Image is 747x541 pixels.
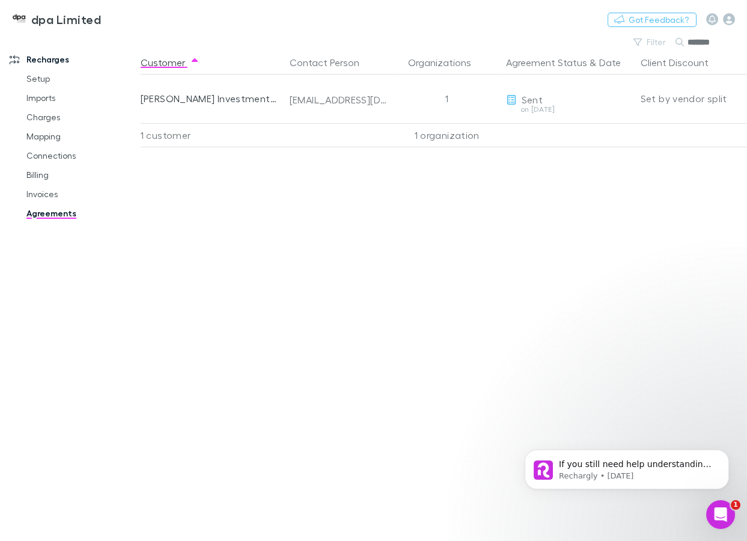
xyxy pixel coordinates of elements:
[14,146,147,165] a: Connections
[14,185,147,204] a: Invoices
[14,165,147,185] a: Billing
[507,424,747,509] iframe: Intercom notifications message
[141,123,285,147] div: 1 customer
[608,13,697,27] button: Got Feedback?
[141,75,280,123] div: [PERSON_NAME] Investments Limited
[506,50,631,75] div: &
[393,123,501,147] div: 1 organization
[12,12,26,26] img: dpa Limited's Logo
[14,69,147,88] a: Setup
[627,35,673,49] button: Filter
[506,106,631,113] div: on [DATE]
[14,88,147,108] a: Imports
[290,94,388,106] div: [EMAIL_ADDRESS][DOMAIN_NAME]
[141,50,200,75] button: Customer
[706,500,735,529] iframe: Intercom live chat
[14,127,147,146] a: Mapping
[31,12,101,26] h3: dpa Limited
[14,204,147,223] a: Agreements
[506,50,587,75] button: Agreement Status
[290,50,374,75] button: Contact Person
[599,50,621,75] button: Date
[641,50,723,75] button: Client Discount
[731,500,740,510] span: 1
[408,50,486,75] button: Organizations
[14,108,147,127] a: Charges
[5,5,108,34] a: dpa Limited
[522,94,543,105] span: Sent
[393,75,501,123] div: 1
